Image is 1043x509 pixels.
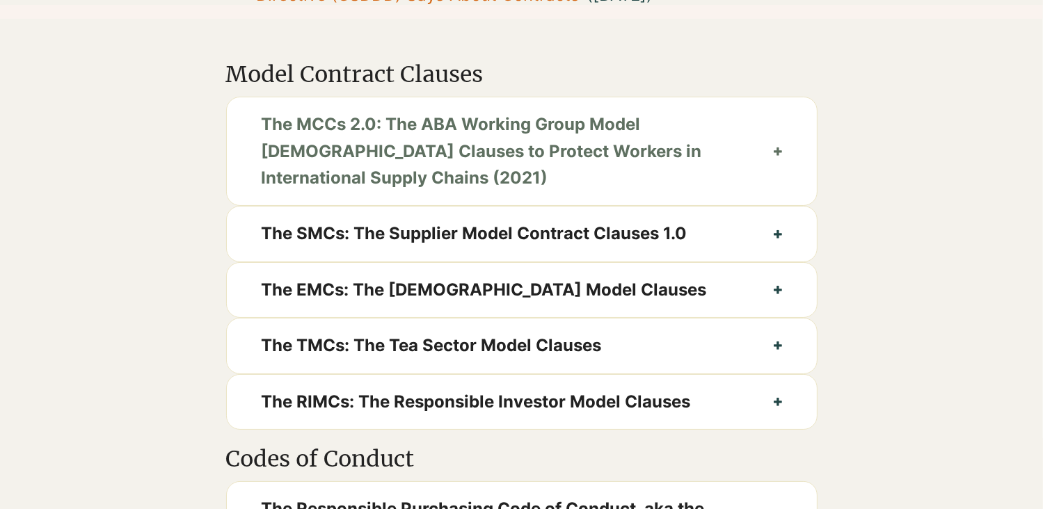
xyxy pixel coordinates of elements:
button: The MCCs 2.0: The ABA Working Group Model [DEMOGRAPHIC_DATA] Clauses to Protect Workers in Intern... [227,97,817,205]
span: The EMCs: The [DEMOGRAPHIC_DATA] Model Clauses [262,277,739,303]
span: The SMCs: The Supplier Model Contract Clauses 1.0 [262,220,739,247]
button: The SMCs: The Supplier Model Contract Clauses 1.0 [227,207,817,261]
span: Model Contract Clauses [226,60,484,88]
button: The EMCs: The [DEMOGRAPHIC_DATA] Model Clauses [227,263,817,317]
button: The TMCs: The Tea Sector Model Clauses [227,318,817,373]
span: Codes of Conduct [226,445,415,473]
span: The TMCs: The Tea Sector Model Clauses [262,332,739,359]
span: The MCCs 2.0: The ABA Working Group Model [DEMOGRAPHIC_DATA] Clauses to Protect Workers in Intern... [262,111,739,191]
button: The RIMCs: The Responsible Investor Model Clauses [227,375,817,429]
span: The RIMCs: The Responsible Investor Model Clauses [262,389,739,415]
